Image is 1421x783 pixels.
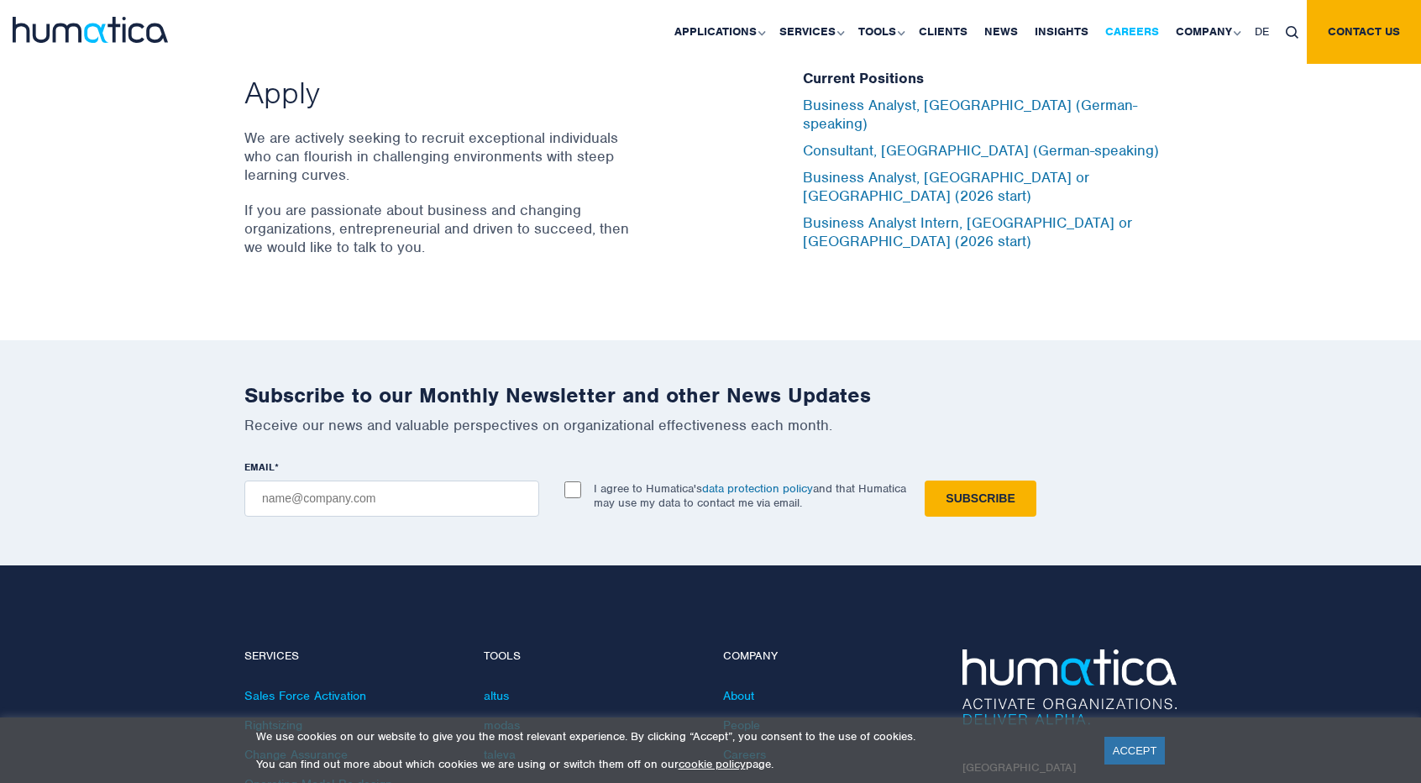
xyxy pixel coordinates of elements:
img: Humatica [962,649,1177,725]
a: Business Analyst Intern, [GEOGRAPHIC_DATA] or [GEOGRAPHIC_DATA] (2026 start) [803,213,1132,250]
p: Receive our news and valuable perspectives on organizational effectiveness each month. [244,416,1177,434]
a: Business Analyst, [GEOGRAPHIC_DATA] or [GEOGRAPHIC_DATA] (2026 start) [803,168,1089,205]
h2: Subscribe to our Monthly Newsletter and other News Updates [244,382,1177,408]
a: cookie policy [679,757,746,771]
img: logo [13,17,168,43]
span: EMAIL [244,460,275,474]
p: If you are passionate about business and changing organizations, entrepreneurial and driven to su... [244,201,635,256]
span: DE [1255,24,1269,39]
input: I agree to Humatica'sdata protection policyand that Humatica may use my data to contact me via em... [564,481,581,498]
p: You can find out more about which cookies we are using or switch them off on our page. [256,757,1083,771]
input: name@company.com [244,481,539,517]
a: data protection policy [702,481,813,496]
p: I agree to Humatica's and that Humatica may use my data to contact me via email. [594,481,906,510]
h4: Services [244,649,459,664]
a: ACCEPT [1104,737,1166,765]
a: altus [484,688,509,703]
p: We use cookies on our website to give you the most relevant experience. By clicking “Accept”, you... [256,729,1083,744]
h2: Apply [244,73,635,112]
a: Sales Force Activation [244,688,366,703]
a: Consultant, [GEOGRAPHIC_DATA] (German-speaking) [803,141,1159,160]
a: About [723,688,754,703]
img: search_icon [1286,26,1298,39]
h5: Current Positions [803,70,1177,88]
a: Business Analyst, [GEOGRAPHIC_DATA] (German-speaking) [803,96,1137,133]
input: Subscribe [925,481,1036,517]
h4: Company [723,649,937,664]
h4: Tools [484,649,698,664]
p: We are actively seeking to recruit exceptional individuals who can flourish in challenging enviro... [244,129,635,184]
